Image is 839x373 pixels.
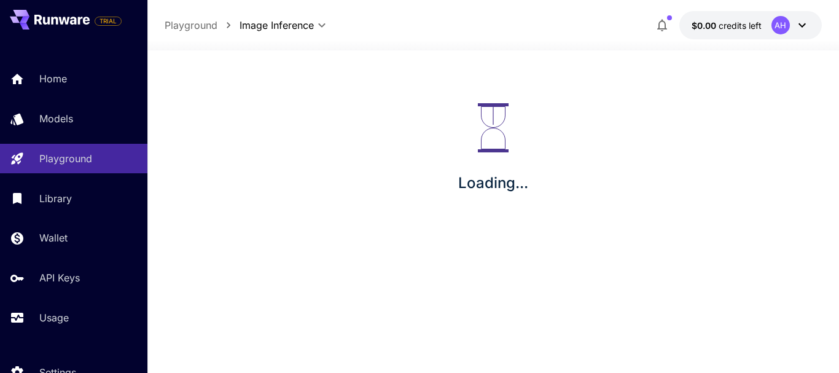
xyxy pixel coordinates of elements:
span: $0.00 [692,20,719,31]
nav: breadcrumb [165,18,240,33]
span: TRIAL [95,17,121,26]
p: Library [39,191,72,206]
a: Playground [165,18,217,33]
p: Usage [39,310,69,325]
p: Playground [39,151,92,166]
div: AH [771,16,790,34]
span: Image Inference [240,18,314,33]
span: credits left [719,20,762,31]
p: Loading... [458,172,528,194]
p: Home [39,71,67,86]
span: Add your payment card to enable full platform functionality. [95,14,122,28]
p: Models [39,111,73,126]
p: Wallet [39,230,68,245]
p: API Keys [39,270,80,285]
button: $0.00AH [679,11,822,39]
div: $0.00 [692,19,762,32]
